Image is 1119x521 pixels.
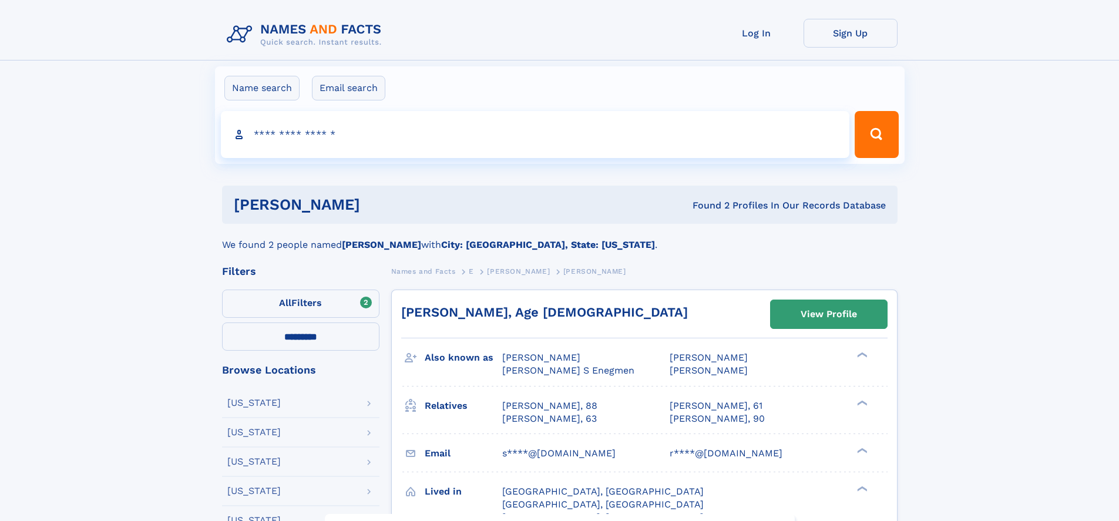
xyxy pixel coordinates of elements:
[227,398,281,408] div: [US_STATE]
[221,111,850,158] input: search input
[855,111,898,158] button: Search Button
[279,297,291,308] span: All
[670,365,748,376] span: [PERSON_NAME]
[469,267,474,275] span: E
[502,365,634,376] span: [PERSON_NAME] S Enegmen
[854,485,868,492] div: ❯
[670,412,765,425] a: [PERSON_NAME], 90
[670,352,748,363] span: [PERSON_NAME]
[425,348,502,368] h3: Also known as
[401,305,688,320] a: [PERSON_NAME], Age [DEMOGRAPHIC_DATA]
[222,224,898,252] div: We found 2 people named with .
[342,239,421,250] b: [PERSON_NAME]
[312,76,385,100] label: Email search
[854,446,868,454] div: ❯
[425,396,502,416] h3: Relatives
[227,428,281,437] div: [US_STATE]
[502,352,580,363] span: [PERSON_NAME]
[502,412,597,425] a: [PERSON_NAME], 63
[670,399,762,412] a: [PERSON_NAME], 61
[771,300,887,328] a: View Profile
[487,267,550,275] span: [PERSON_NAME]
[227,457,281,466] div: [US_STATE]
[563,267,626,275] span: [PERSON_NAME]
[526,199,886,212] div: Found 2 Profiles In Our Records Database
[222,290,379,318] label: Filters
[854,399,868,406] div: ❯
[224,76,300,100] label: Name search
[222,19,391,51] img: Logo Names and Facts
[222,365,379,375] div: Browse Locations
[227,486,281,496] div: [US_STATE]
[469,264,474,278] a: E
[502,486,704,497] span: [GEOGRAPHIC_DATA], [GEOGRAPHIC_DATA]
[487,264,550,278] a: [PERSON_NAME]
[710,19,804,48] a: Log In
[234,197,526,212] h1: [PERSON_NAME]
[391,264,456,278] a: Names and Facts
[801,301,857,328] div: View Profile
[441,239,655,250] b: City: [GEOGRAPHIC_DATA], State: [US_STATE]
[502,399,597,412] a: [PERSON_NAME], 88
[804,19,898,48] a: Sign Up
[425,443,502,463] h3: Email
[425,482,502,502] h3: Lived in
[502,499,704,510] span: [GEOGRAPHIC_DATA], [GEOGRAPHIC_DATA]
[222,266,379,277] div: Filters
[854,351,868,359] div: ❯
